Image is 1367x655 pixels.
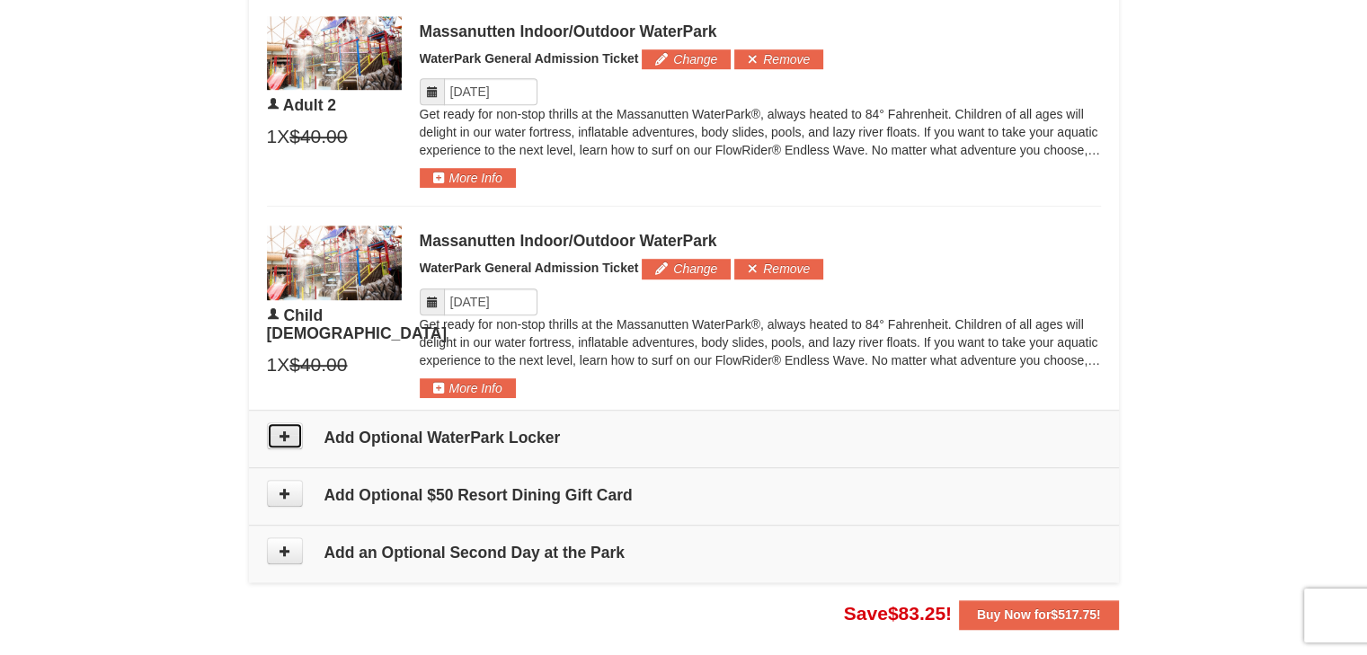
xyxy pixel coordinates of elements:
button: Remove [734,259,823,279]
button: More Info [420,378,516,398]
div: Massanutten Indoor/Outdoor WaterPark [420,232,1101,250]
span: Child [DEMOGRAPHIC_DATA] [267,306,448,342]
span: X [277,351,289,378]
span: Adult 2 [283,96,336,114]
img: 6619917-1403-22d2226d.jpg [267,226,402,299]
span: X [277,123,289,150]
button: Change [642,259,731,279]
button: More Info [420,168,516,188]
span: $83.25 [888,603,945,624]
h4: Add Optional WaterPark Locker [267,429,1101,447]
span: WaterPark General Admission Ticket [420,261,639,275]
span: 1 [267,123,278,150]
p: Get ready for non-stop thrills at the Massanutten WaterPark®, always heated to 84° Fahrenheit. Ch... [420,315,1101,369]
button: Change [642,49,731,69]
button: Buy Now for$517.75! [959,600,1119,629]
div: Massanutten Indoor/Outdoor WaterPark [420,22,1101,40]
span: Save ! [844,603,952,624]
h4: Add Optional $50 Resort Dining Gift Card [267,486,1101,504]
img: 6619917-1403-22d2226d.jpg [267,16,402,90]
p: Get ready for non-stop thrills at the Massanutten WaterPark®, always heated to 84° Fahrenheit. Ch... [420,105,1101,159]
strong: Buy Now for ! [977,607,1101,622]
span: $517.75 [1051,607,1096,622]
span: $40.00 [289,351,347,378]
h4: Add an Optional Second Day at the Park [267,544,1101,562]
span: 1 [267,351,278,378]
span: WaterPark General Admission Ticket [420,51,639,66]
span: $40.00 [289,123,347,150]
button: Remove [734,49,823,69]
